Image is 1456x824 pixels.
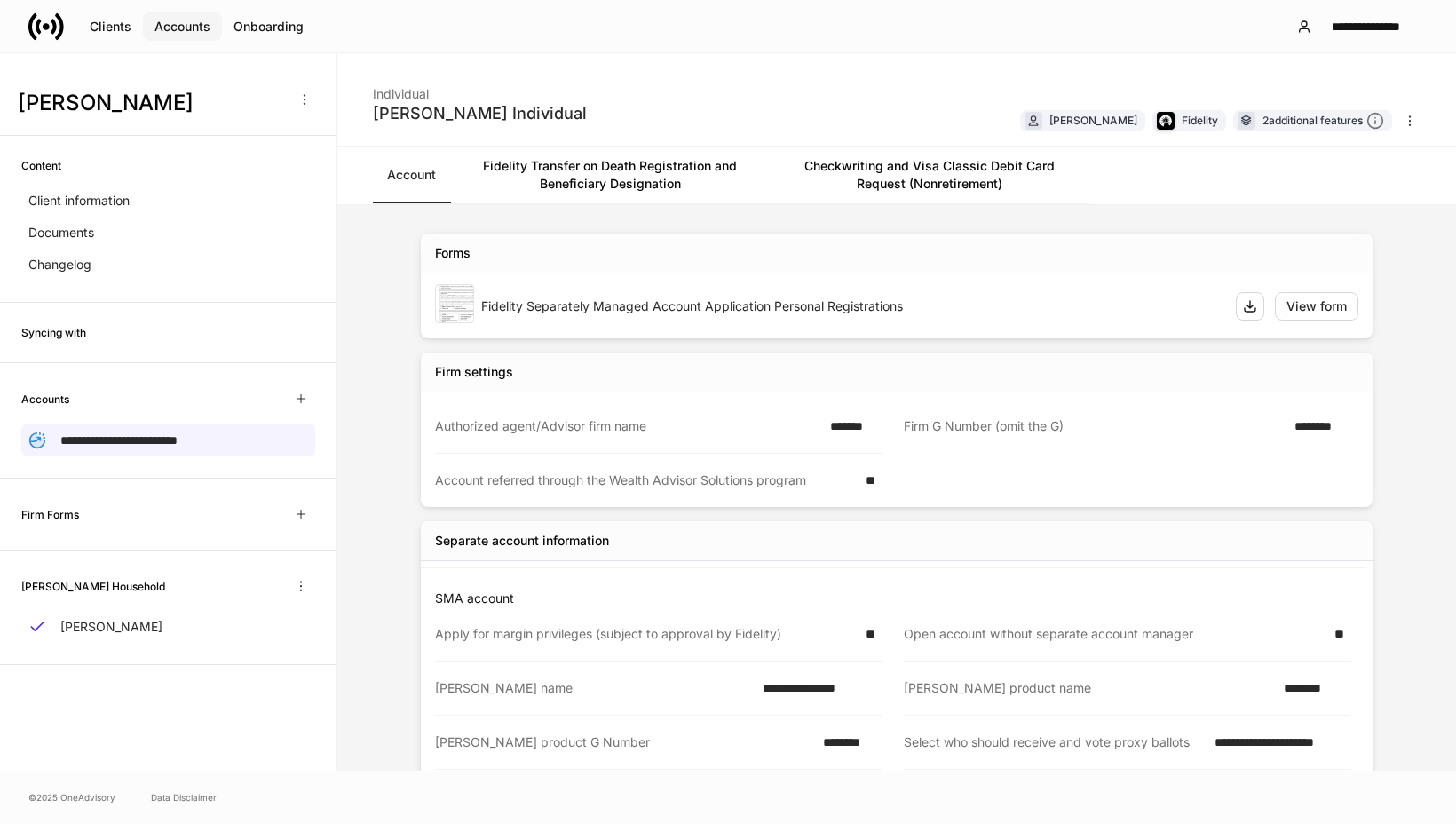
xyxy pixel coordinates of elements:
[21,578,165,595] h6: [PERSON_NAME] Household
[435,471,855,489] div: Account referred through the Wealth Advisor Solutions program
[21,506,79,523] h6: Firm Forms
[151,790,217,804] a: Data Disclaimer
[435,625,855,643] div: Apply for margin privileges (subject to approval by Fidelity)
[1049,112,1137,129] div: [PERSON_NAME]
[435,363,513,381] div: Firm settings
[18,89,283,117] h3: [PERSON_NAME]
[435,532,609,550] div: Separate account information
[28,224,94,242] p: Documents
[904,733,1204,751] div: Select who should receive and vote proxy ballots
[435,244,471,262] div: Forms
[904,679,1273,697] div: [PERSON_NAME] product name
[770,147,1089,203] a: Checkwriting and Visa Classic Debit Card Request (Nonretirement)
[21,391,69,408] h6: Accounts
[435,733,812,751] div: [PERSON_NAME] product G Number
[1262,112,1384,131] div: 2 additional features
[90,18,131,36] div: Clients
[21,611,315,643] a: [PERSON_NAME]
[78,12,143,41] button: Clients
[435,417,819,435] div: Authorized agent/Advisor firm name
[1286,297,1347,315] div: View form
[28,192,130,210] p: Client information
[21,217,315,249] a: Documents
[904,625,1324,643] div: Open account without separate account manager
[21,249,315,281] a: Changelog
[21,324,86,341] h6: Syncing with
[373,75,587,103] div: Individual
[904,417,1284,436] div: Firm G Number (omit the G)
[373,147,450,203] a: Account
[233,18,304,36] div: Onboarding
[435,679,752,697] div: [PERSON_NAME] name
[21,157,61,174] h6: Content
[450,147,770,203] a: Fidelity Transfer on Death Registration and Beneficiary Designation
[481,297,1222,315] div: Fidelity Separately Managed Account Application Personal Registrations
[222,12,315,41] button: Onboarding
[1275,292,1358,321] button: View form
[28,256,91,273] p: Changelog
[435,590,1365,607] p: SMA account
[154,18,210,36] div: Accounts
[143,12,222,41] button: Accounts
[373,103,587,124] div: [PERSON_NAME] Individual
[21,185,315,217] a: Client information
[1182,112,1218,129] div: Fidelity
[28,790,115,804] span: © 2025 OneAdvisory
[60,618,162,636] p: [PERSON_NAME]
